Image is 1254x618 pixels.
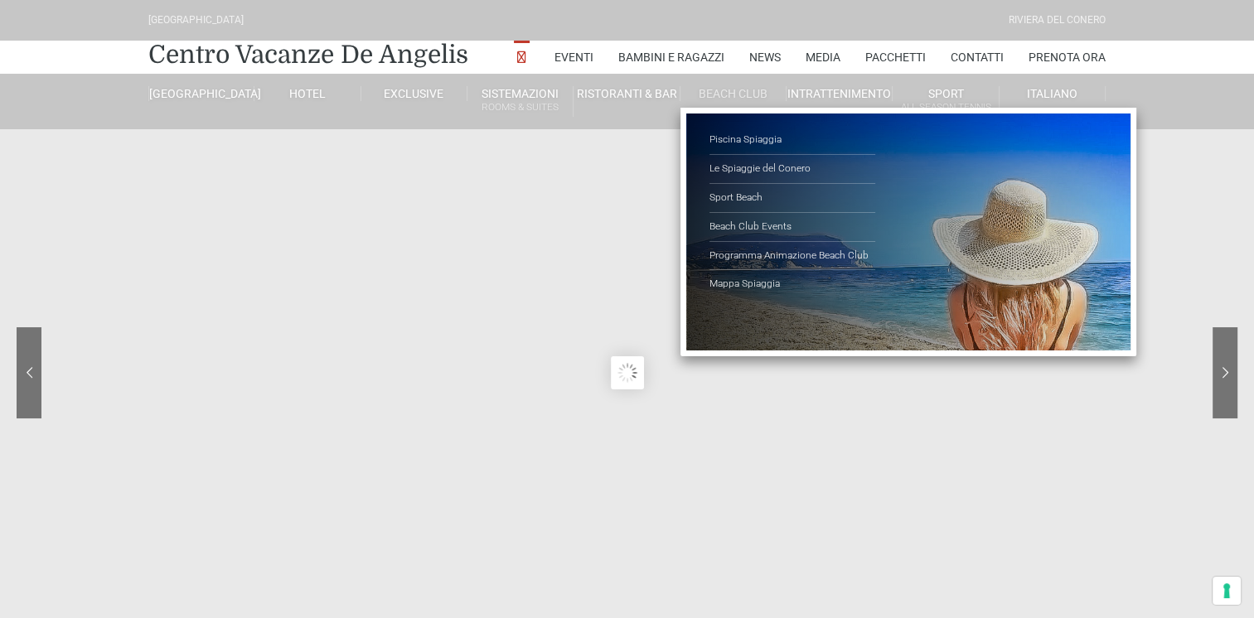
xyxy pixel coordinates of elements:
a: Beach Club Events [709,213,875,242]
a: Mappa Spiaggia [709,270,875,298]
a: Le Spiaggie del Conero [709,155,875,184]
a: Bambini e Ragazzi [618,41,724,74]
a: Centro Vacanze De Angelis [148,38,468,71]
a: Contatti [951,41,1004,74]
a: Ristoranti & Bar [574,86,680,101]
a: SistemazioniRooms & Suites [467,86,574,117]
small: Rooms & Suites [467,99,573,115]
a: Media [806,41,840,74]
a: Eventi [554,41,593,74]
button: Le tue preferenze relative al consenso per le tecnologie di tracciamento [1213,577,1241,605]
small: All Season Tennis [893,99,998,115]
a: Prenota Ora [1029,41,1106,74]
a: Exclusive [361,86,467,101]
a: Pacchetti [865,41,926,74]
a: Hotel [254,86,361,101]
a: Beach Club [680,86,787,101]
div: [GEOGRAPHIC_DATA] [148,12,244,28]
a: [GEOGRAPHIC_DATA] [148,86,254,101]
div: Riviera Del Conero [1009,12,1106,28]
a: News [749,41,781,74]
a: SportAll Season Tennis [893,86,999,117]
a: Italiano [1000,86,1106,101]
a: Sport Beach [709,184,875,213]
a: Piscina Spiaggia [709,126,875,155]
span: Italiano [1027,87,1077,100]
a: Intrattenimento [787,86,893,101]
a: Programma Animazione Beach Club [709,242,875,271]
